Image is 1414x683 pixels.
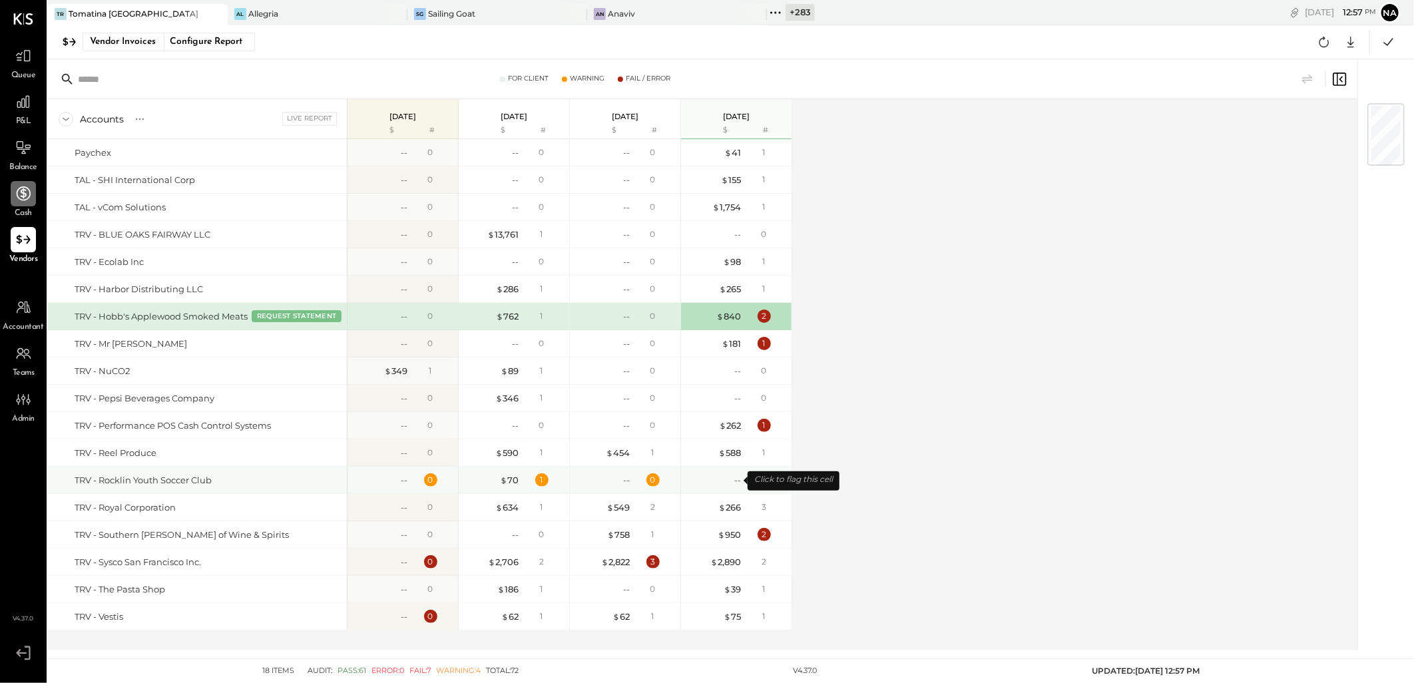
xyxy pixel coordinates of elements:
span: $ [718,502,726,513]
span: $ [718,447,726,458]
div: 1 [541,310,543,322]
span: $ [497,584,505,594]
div: -- [512,146,519,159]
div: Allegria [248,8,278,19]
div: 549 [606,501,630,514]
div: 0 [428,310,433,322]
span: $ [723,256,730,267]
div: 0 [428,419,433,431]
div: -- [623,174,630,186]
div: 1 [758,337,771,350]
div: SG [414,8,426,20]
div: -- [401,392,407,405]
div: Paychex [75,146,111,159]
div: 1 [763,174,766,185]
div: 1 [652,610,654,622]
div: 762 [496,310,519,323]
div: TRV - The Pasta Shop [75,583,165,596]
div: 840 [716,310,741,323]
span: Teams [13,367,35,379]
a: Admin [1,387,46,425]
div: 1 [652,529,654,540]
div: -- [734,474,741,487]
div: -- [512,419,519,432]
button: Vendor InvoicesConfigure Report [83,33,255,51]
div: 0 [428,501,433,513]
div: 75 [724,610,741,623]
p: [DATE] [389,112,416,121]
span: Queue [11,70,36,82]
div: Accounts [80,113,124,126]
div: 1 [541,501,543,513]
div: -- [401,283,407,296]
div: Click to flag this cell [754,473,833,486]
div: 186 [497,583,519,596]
div: -- [734,365,741,377]
div: 0 [650,392,656,403]
div: TRV - Vestis [75,610,123,623]
div: TRV - Mr [PERSON_NAME] [75,338,187,350]
div: -- [401,610,407,623]
div: copy link [1288,5,1301,19]
div: + 283 [786,4,815,21]
div: 1 [429,365,432,376]
span: $ [384,365,391,376]
span: Pass: 61 [338,666,366,676]
a: Vendors [1,227,46,266]
div: 0 [428,474,433,485]
span: Cash [15,208,32,220]
div: 39 [724,583,741,596]
a: Balance [1,135,46,174]
div: 0 [428,338,433,349]
p: [DATE] [612,112,638,121]
div: An [594,8,606,20]
div: 1 [758,419,771,432]
div: 0 [650,228,656,240]
div: 0 [650,174,656,185]
div: $ [577,125,630,136]
div: 0 [762,392,767,403]
div: TRV - Royal Corporation [75,501,176,514]
div: 0 [428,392,433,403]
div: 0 [539,529,545,540]
div: 2,890 [710,556,741,569]
span: $ [724,584,731,594]
div: 1 [763,146,766,158]
div: -- [734,392,741,405]
span: $ [495,447,503,458]
div: -- [623,365,630,377]
div: -- [401,529,407,541]
span: $ [501,365,508,376]
div: -- [623,256,630,268]
div: 0 [650,146,656,158]
div: -- [401,474,407,487]
button: Na [1379,2,1401,23]
div: 0 [650,201,656,212]
div: TRV - BLUE OAKS FAIRWAY LLC [75,228,210,241]
div: For Client [508,74,549,83]
div: 1 [541,283,543,294]
div: TRV - Ecolab Inc [75,256,144,268]
div: # [744,125,788,136]
div: 1 [541,447,543,458]
div: 1 [763,447,766,458]
div: 262 [719,419,741,432]
span: $ [612,611,620,622]
span: $ [496,311,503,322]
div: 0 [650,338,656,349]
div: 0 [650,310,656,322]
div: -- [401,501,407,514]
p: [DATE] [723,112,750,121]
span: $ [601,557,608,567]
div: Sailing Goat [428,8,475,19]
div: 0 [539,174,545,185]
div: -- [512,174,519,186]
div: -- [623,228,630,241]
span: $ [719,284,726,294]
div: 2 [758,310,771,323]
div: TRV - NuCO2 [75,365,130,377]
div: 0 [428,583,433,594]
div: -- [401,419,407,432]
div: 89 [501,365,519,377]
div: -- [401,556,407,569]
